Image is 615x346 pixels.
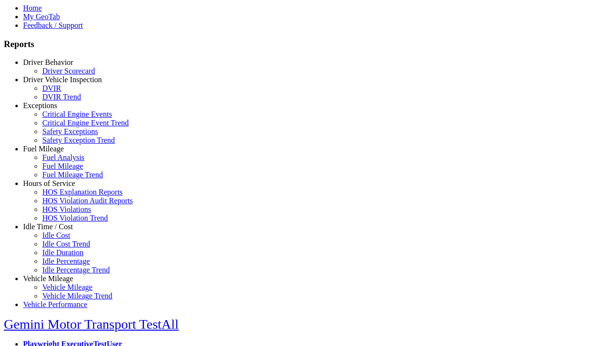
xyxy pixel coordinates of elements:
a: Vehicle Performance [23,300,87,309]
a: Idle Cost [42,231,70,239]
a: Exceptions [23,101,57,110]
a: Vehicle Mileage Trend [42,292,112,300]
a: Gemini Motor Transport TestAll [4,317,179,332]
a: DVIR Trend [42,93,81,101]
a: Idle Cost Trend [42,240,90,248]
a: Idle Time / Cost [23,222,73,231]
a: Fuel Mileage [42,162,83,170]
a: HOS Violations [42,205,91,213]
a: Vehicle Mileage [23,274,73,283]
a: My GeoTab [23,12,60,21]
a: HOS Explanation Reports [42,188,123,196]
a: Fuel Mileage Trend [42,171,103,179]
a: Driver Scorecard [42,67,95,75]
a: HOS Violation Audit Reports [42,197,133,205]
a: Critical Engine Events [42,110,112,118]
a: Driver Behavior [23,58,73,66]
a: Idle Percentage [42,257,90,265]
a: DVIR [42,84,61,92]
a: Critical Engine Event Trend [42,119,129,127]
a: Idle Percentage Trend [42,266,110,274]
a: Safety Exceptions [42,127,98,136]
a: Feedback / Support [23,21,83,29]
a: Home [23,4,42,12]
a: Driver Vehicle Inspection [23,75,102,84]
a: Vehicle Mileage [42,283,92,291]
h3: Reports [4,39,611,49]
a: HOS Violation Trend [42,214,108,222]
a: Safety Exception Trend [42,136,115,144]
a: Idle Duration [42,248,84,257]
a: Fuel Analysis [42,153,85,161]
a: Fuel Mileage [23,145,64,153]
a: Hours of Service [23,179,75,187]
